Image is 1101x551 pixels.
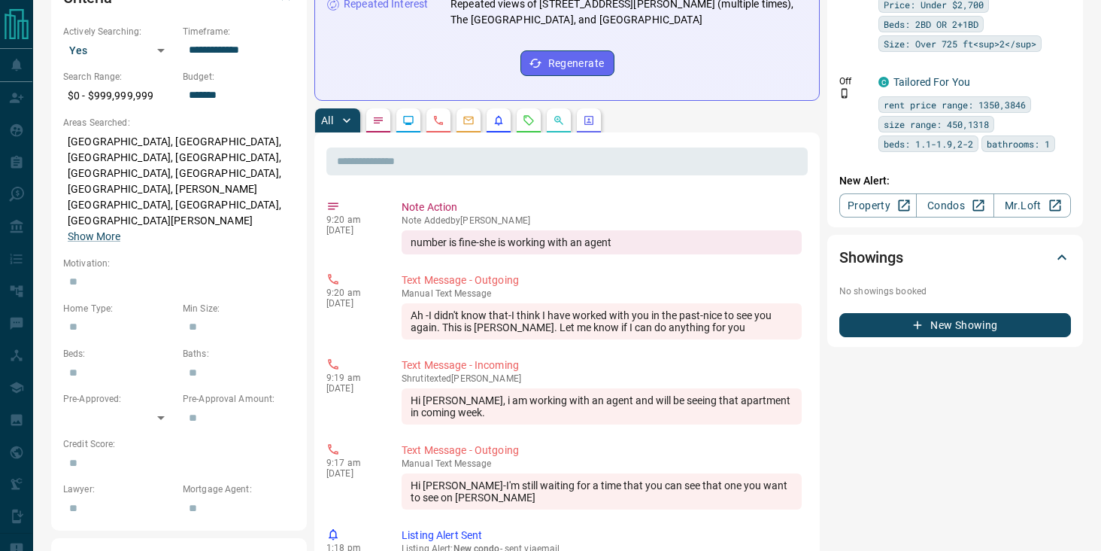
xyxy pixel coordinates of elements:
[183,392,295,406] p: Pre-Approval Amount:
[63,347,175,361] p: Beds:
[520,50,614,76] button: Regenerate
[839,88,850,99] svg: Push Notification Only
[63,129,295,249] p: [GEOGRAPHIC_DATA], [GEOGRAPHIC_DATA], [GEOGRAPHIC_DATA], [GEOGRAPHIC_DATA], [GEOGRAPHIC_DATA], [G...
[63,302,175,315] p: Home Type:
[63,70,175,84] p: Search Range:
[183,483,295,496] p: Mortgage Agent:
[326,288,379,298] p: 9:20 am
[839,75,869,88] p: Off
[878,77,889,87] div: condos.ca
[183,25,295,38] p: Timeframe:
[402,458,802,469] p: Text Message
[402,303,802,339] div: Ah -I didn't know that-I think I have worked with you in the past-nice to see you again. This is ...
[402,230,802,254] div: number is fine-she is working with an agent
[326,383,379,394] p: [DATE]
[553,114,565,126] svg: Opportunities
[839,285,1071,298] p: No showings booked
[402,373,802,384] p: Shruti texted [PERSON_NAME]
[523,114,535,126] svg: Requests
[68,229,120,245] button: Show More
[839,245,903,269] h2: Showings
[402,288,802,299] p: Text Message
[884,36,1036,51] span: Size: Over 725 ft<sup>2</sup>
[402,443,802,458] p: Text Message - Outgoing
[839,193,917,218] a: Property
[63,84,175,108] p: $0 - $999,999,999
[63,392,175,406] p: Pre-Approved:
[402,388,802,425] div: Hi [PERSON_NAME], i am working with an agent and will be seeing that apartment in coming week.
[372,114,384,126] svg: Notes
[583,114,595,126] svg: Agent Actions
[402,288,433,299] span: manual
[993,193,1071,218] a: Mr.Loft
[326,373,379,383] p: 9:19 am
[63,25,175,38] p: Actively Searching:
[402,272,802,288] p: Text Message - Outgoing
[326,298,379,309] p: [DATE]
[987,136,1050,151] span: bathrooms: 1
[402,528,802,543] p: Listing Alert Sent
[884,17,978,32] span: Beds: 2BD OR 2+1BD
[839,313,1071,337] button: New Showing
[402,199,802,215] p: Note Action
[183,70,295,84] p: Budget:
[884,136,973,151] span: beds: 1.1-1.9,2-2
[326,458,379,468] p: 9:17 am
[463,114,475,126] svg: Emails
[63,116,295,129] p: Areas Searched:
[63,257,295,270] p: Motivation:
[183,302,295,315] p: Min Size:
[402,215,802,226] p: Note Added by [PERSON_NAME]
[402,114,414,126] svg: Lead Browsing Activity
[893,76,970,88] a: Tailored For You
[326,215,379,225] p: 9:20 am
[63,483,175,496] p: Lawyer:
[402,358,802,373] p: Text Message - Incoming
[63,38,175,62] div: Yes
[839,239,1071,275] div: Showings
[884,117,989,132] span: size range: 450,1318
[884,97,1026,112] span: rent price range: 1350,3846
[321,115,333,126] p: All
[326,225,379,236] p: [DATE]
[63,437,295,451] p: Credit Score:
[326,468,379,479] p: [DATE]
[839,173,1071,189] p: New Alert:
[402,458,433,469] span: manual
[916,193,993,218] a: Condos
[493,114,505,126] svg: Listing Alerts
[432,114,444,126] svg: Calls
[402,473,802,510] div: Hi [PERSON_NAME]-I'm still waiting for a time that you can see that one you want to see on [PERSO...
[183,347,295,361] p: Baths:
